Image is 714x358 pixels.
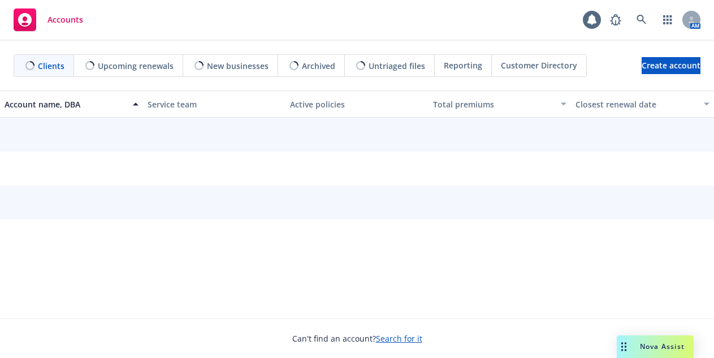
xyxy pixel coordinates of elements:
button: Closest renewal date [571,90,714,118]
a: Search for it [376,333,422,344]
button: Service team [143,90,286,118]
span: Untriaged files [369,60,425,72]
div: Account name, DBA [5,98,126,110]
a: Switch app [656,8,679,31]
span: Nova Assist [640,342,685,351]
a: Search [630,8,653,31]
a: Accounts [9,4,88,36]
span: Reporting [444,59,482,71]
div: Total premiums [433,98,555,110]
button: Total premiums [429,90,572,118]
button: Active policies [285,90,429,118]
div: Closest renewal date [575,98,697,110]
div: Service team [148,98,282,110]
div: Drag to move [617,335,631,358]
span: New businesses [207,60,269,72]
span: Upcoming renewals [98,60,174,72]
span: Accounts [47,15,83,24]
span: Clients [38,60,64,72]
div: Active policies [290,98,424,110]
span: Customer Directory [501,59,577,71]
span: Archived [302,60,335,72]
a: Report a Bug [604,8,627,31]
a: Create account [642,57,700,74]
span: Create account [642,55,700,76]
button: Nova Assist [617,335,694,358]
span: Can't find an account? [292,333,422,344]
